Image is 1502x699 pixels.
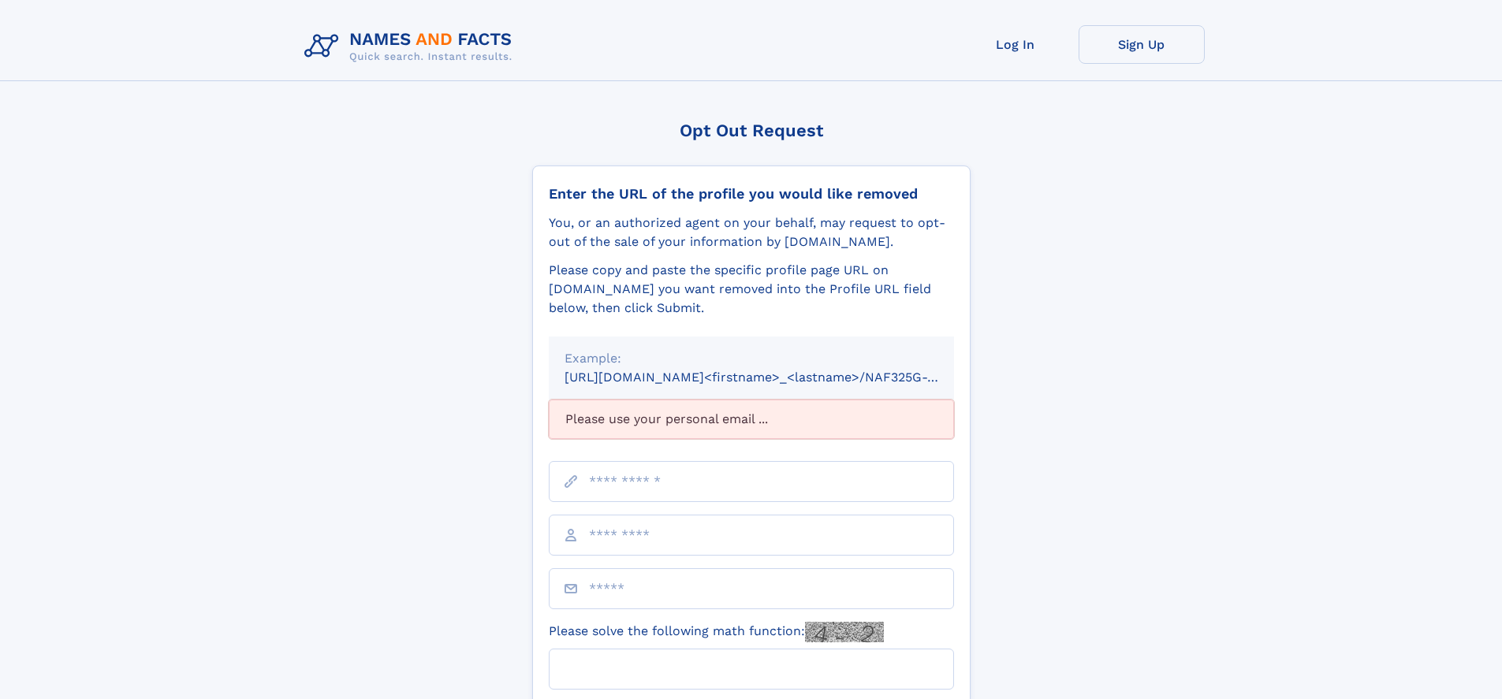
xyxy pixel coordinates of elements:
div: Opt Out Request [532,121,971,140]
a: Sign Up [1079,25,1205,64]
div: Example: [565,349,938,368]
div: Please copy and paste the specific profile page URL on [DOMAIN_NAME] you want removed into the Pr... [549,261,954,318]
label: Please solve the following math function: [549,622,884,642]
small: [URL][DOMAIN_NAME]<firstname>_<lastname>/NAF325G-xxxxxxxx [565,370,984,385]
img: Logo Names and Facts [298,25,525,68]
div: Please use your personal email ... [549,400,954,439]
div: Enter the URL of the profile you would like removed [549,185,954,203]
div: You, or an authorized agent on your behalf, may request to opt-out of the sale of your informatio... [549,214,954,251]
a: Log In [952,25,1079,64]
